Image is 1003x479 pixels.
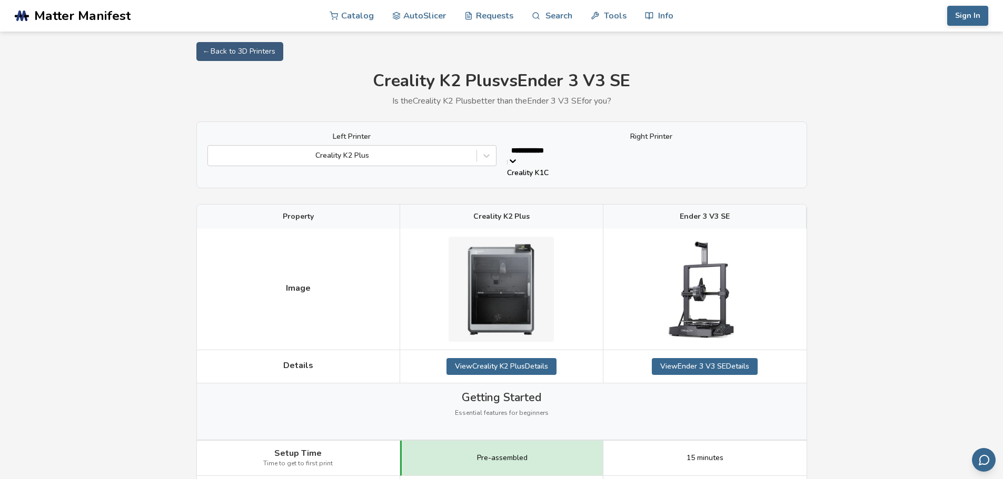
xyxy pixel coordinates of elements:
[196,42,283,61] a: ← Back to 3D Printers
[207,133,496,141] label: Left Printer
[196,96,807,106] p: Is the Creality K2 Plus better than the Ender 3 V3 SE for you?
[446,358,557,375] a: ViewCreality K2 PlusDetails
[449,237,554,342] img: Creality K2 Plus
[462,391,541,404] span: Getting Started
[283,212,314,221] span: Property
[286,283,311,293] span: Image
[507,169,796,177] div: Creality K1C
[283,361,313,370] span: Details
[263,460,333,467] span: Time to get to first print
[213,151,215,160] input: Creality K2 Plus
[947,6,988,26] button: Sign In
[34,8,131,23] span: Matter Manifest
[972,448,996,472] button: Send feedback via email
[652,358,758,375] a: ViewEnder 3 V3 SEDetails
[473,212,530,221] span: Creality K2 Plus
[652,237,758,342] img: Ender 3 V3 SE
[507,133,796,141] label: Right Printer
[455,410,549,417] span: Essential features for beginners
[680,212,730,221] span: Ender 3 V3 SE
[511,146,792,155] input: Creality K1C
[196,72,807,91] h1: Creality K2 Plus vs Ender 3 V3 SE
[687,454,723,462] span: 15 minutes
[274,449,322,458] span: Setup Time
[477,454,528,462] span: Pre-assembled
